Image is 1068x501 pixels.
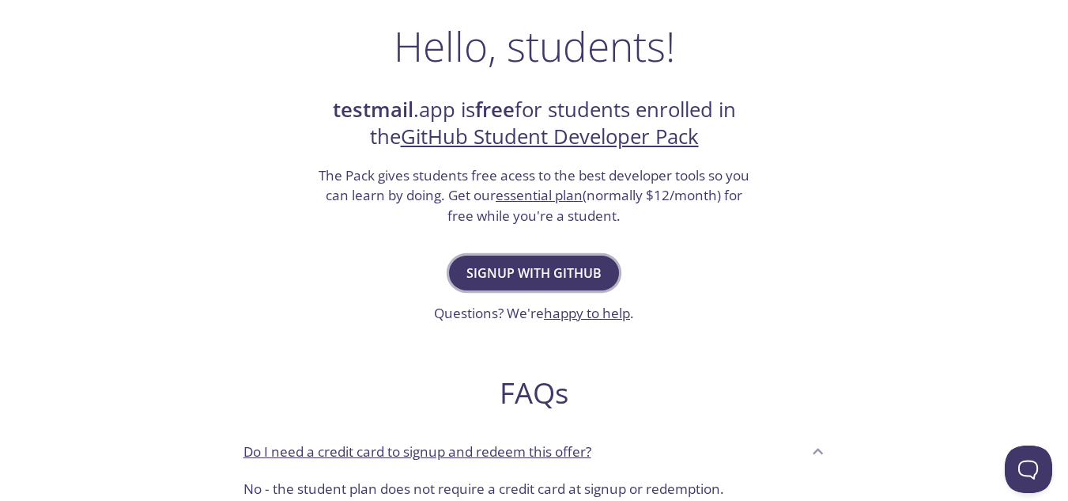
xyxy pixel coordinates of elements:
iframe: Help Scout Beacon - Open [1005,446,1052,493]
h1: Hello, students! [394,22,675,70]
a: essential plan [496,186,583,204]
h2: .app is for students enrolled in the [317,97,752,151]
h3: Questions? We're . [434,303,634,324]
button: Signup with GitHub [449,256,619,290]
h2: FAQs [231,375,838,411]
strong: free [475,96,515,123]
p: Do I need a credit card to signup and redeem this offer? [243,442,591,462]
strong: testmail [333,96,413,123]
h3: The Pack gives students free acess to the best developer tools so you can learn by doing. Get our... [317,165,752,226]
a: happy to help [544,304,630,322]
a: GitHub Student Developer Pack [401,123,699,150]
span: Signup with GitHub [466,262,602,284]
div: Do I need a credit card to signup and redeem this offer? [231,430,838,473]
p: No - the student plan does not require a credit card at signup or redemption. [243,479,825,499]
